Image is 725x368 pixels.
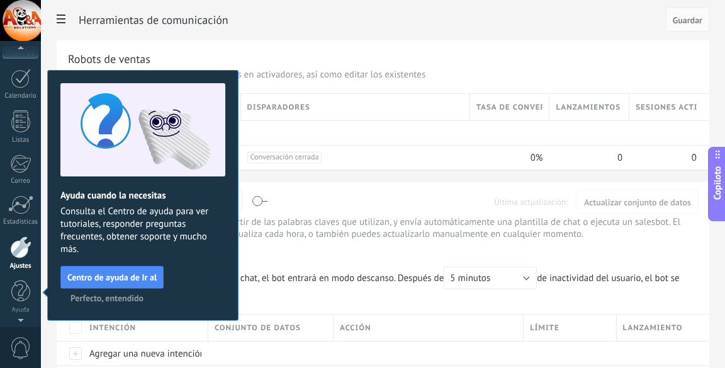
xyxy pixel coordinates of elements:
font: Ayuda cuando la necesitas [60,190,166,202]
font: Disparadores [247,103,310,112]
font: Listas [12,135,29,144]
font: Ajustes [9,262,31,270]
font: 0 [692,152,697,164]
font: Lanzamientos totales [556,103,658,112]
font: Centro de ayuda de Ir al [67,272,157,283]
button: 5 minutos [444,267,537,289]
font: Conjunto de datos [215,323,301,333]
font: Guardar [673,14,702,26]
font: 0 [617,152,622,164]
font: Intención [89,323,136,333]
font: Perfecto, entendido [70,292,143,304]
font: Límite [530,323,559,333]
font: Detecta las intenciones de un cliente a partir de las palabras claves que utilizan, y envía autom... [68,216,680,240]
button: Perfecto, entendido [65,289,149,308]
font: Sesiones activas [636,103,713,112]
button: Guardar [666,8,709,32]
div: 0 [549,146,623,170]
font: Acción [340,323,371,333]
div: 0 [629,146,697,170]
font: Correo [11,176,30,185]
font: 0% [531,152,543,164]
font: Cuando un usuario de Kommo se une a un chat, el bot entrará en modo descanso. Después de [68,272,444,284]
font: Calendario [4,91,36,100]
font: Lanzamiento [623,323,683,333]
font: Agregar una nueva intención [89,348,205,360]
div: 0% [470,146,544,170]
font: Copiloto [711,166,723,200]
font: Tasa de conversión [476,103,567,112]
button: Centro de ayuda de Ir al [60,266,164,289]
font: Herramientas de comunicación [79,13,228,27]
font: Consulta el Centro de ayuda para ver tutoriales, responder preguntas frecuentes, obtener soporte ... [60,205,208,255]
font: Robots de ventas [68,52,150,66]
font: Estadísticas [3,217,38,226]
font: 5 minutos [450,272,490,284]
font: Puede crear bots con anticipación y usarlos en activadores, así como editar los existentes [68,69,425,81]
